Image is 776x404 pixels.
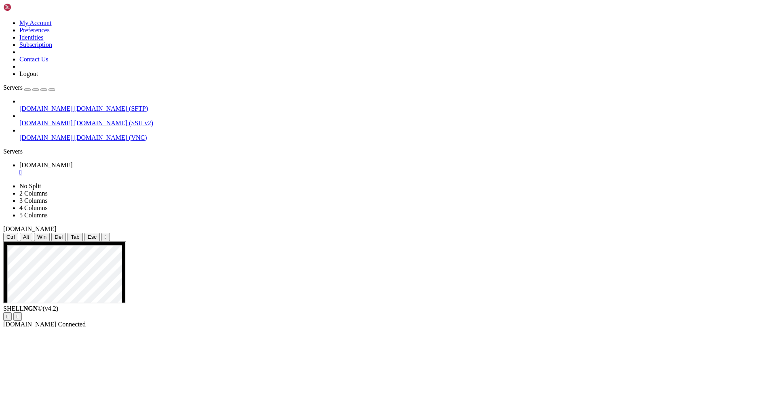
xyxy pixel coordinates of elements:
[71,234,80,240] span: Tab
[19,197,48,204] a: 3 Columns
[19,134,773,141] a: [DOMAIN_NAME] [DOMAIN_NAME] (VNC)
[34,233,50,241] button: Win
[19,120,773,127] a: [DOMAIN_NAME] [DOMAIN_NAME] (SSH v2)
[19,120,73,126] span: [DOMAIN_NAME]
[19,183,41,189] a: No Split
[58,321,86,328] span: Connected
[101,233,110,241] button: 
[19,34,44,41] a: Identities
[19,204,48,211] a: 4 Columns
[3,148,773,155] div: Servers
[19,105,73,112] span: [DOMAIN_NAME]
[19,27,50,34] a: Preferences
[19,162,73,168] span: [DOMAIN_NAME]
[19,98,773,112] li: [DOMAIN_NAME] [DOMAIN_NAME] (SFTP)
[19,134,73,141] span: [DOMAIN_NAME]
[13,312,22,321] button: 
[55,234,63,240] span: Del
[37,234,46,240] span: Win
[19,212,48,219] a: 5 Columns
[23,305,38,312] b: NGN
[74,120,154,126] span: [DOMAIN_NAME] (SSH v2)
[19,41,52,48] a: Subscription
[6,234,15,240] span: Ctrl
[3,3,50,11] img: Shellngn
[74,134,147,141] span: [DOMAIN_NAME] (VNC)
[3,312,12,321] button: 
[3,305,58,312] span: SHELL ©
[19,19,52,26] a: My Account
[84,233,100,241] button: Esc
[3,225,57,232] span: [DOMAIN_NAME]
[19,169,773,176] a: 
[3,84,55,91] a: Servers
[19,56,48,63] a: Contact Us
[3,233,18,241] button: Ctrl
[51,233,66,241] button: Del
[19,190,48,197] a: 2 Columns
[6,314,8,320] div: 
[105,234,107,240] div: 
[19,70,38,77] a: Logout
[19,127,773,141] li: [DOMAIN_NAME] [DOMAIN_NAME] (VNC)
[3,321,57,328] span: [DOMAIN_NAME]
[88,234,97,240] span: Esc
[3,84,23,91] span: Servers
[19,105,773,112] a: [DOMAIN_NAME] [DOMAIN_NAME] (SFTP)
[43,305,59,312] span: 4.2.0
[19,112,773,127] li: [DOMAIN_NAME] [DOMAIN_NAME] (SSH v2)
[67,233,83,241] button: Tab
[17,314,19,320] div: 
[19,162,773,176] a: h.ycloud.info
[74,105,148,112] span: [DOMAIN_NAME] (SFTP)
[23,234,30,240] span: Alt
[20,233,33,241] button: Alt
